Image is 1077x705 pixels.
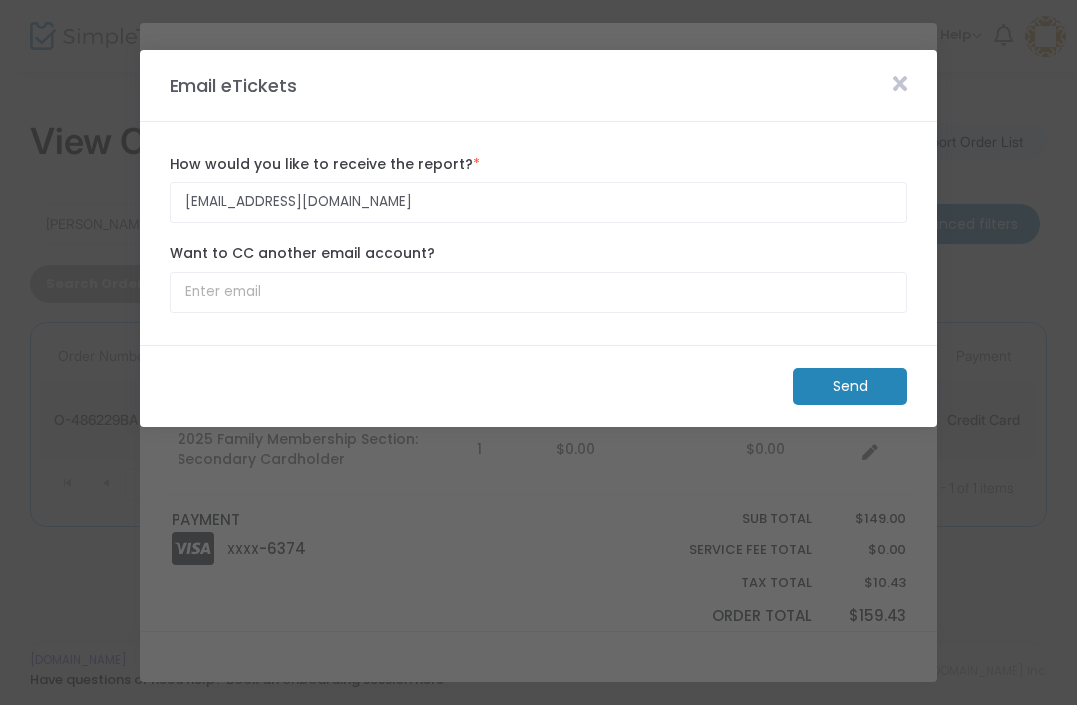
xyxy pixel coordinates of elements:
label: How would you like to receive the report? [170,154,907,175]
input: Enter email [170,272,907,313]
m-panel-header: Email eTickets [140,50,937,122]
label: Want to CC another email account? [170,243,907,264]
m-panel-title: Email eTickets [160,72,307,99]
m-button: Send [793,368,907,405]
input: Enter email [170,182,907,223]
